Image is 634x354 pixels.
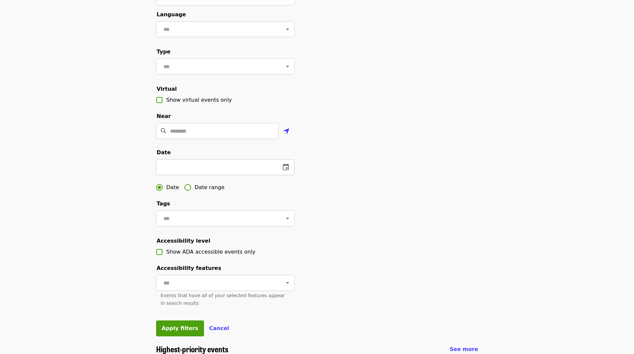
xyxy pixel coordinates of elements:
span: Type [157,49,171,55]
a: Highest-priority events [156,344,228,354]
i: location-arrow icon [284,127,290,135]
span: Date range [195,183,225,191]
a: See more [450,345,478,353]
span: Accessibility level [157,238,210,244]
span: Cancel [209,325,229,331]
button: Open [283,62,292,71]
button: Cancel [209,324,229,332]
span: Near [157,113,171,119]
span: Show virtual events only [166,97,232,103]
span: Show ADA accessible events only [166,249,256,255]
input: Location [170,123,279,139]
span: Apply filters [162,325,198,331]
button: Open [283,25,292,34]
button: Apply filters [156,320,204,336]
span: See more [450,346,478,352]
span: Tags [157,200,170,207]
button: Open [283,278,292,288]
div: Highest-priority events [151,344,484,354]
span: Virtual [157,86,177,92]
span: Date [157,149,171,156]
span: Language [157,11,186,18]
span: Accessibility features [157,265,221,271]
button: change date [278,159,294,175]
span: Date [166,183,179,191]
button: Open [283,214,292,223]
i: search icon [161,128,166,134]
button: Use my location [279,124,295,140]
span: Events that have all of your selected features appear in search results [161,293,285,306]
